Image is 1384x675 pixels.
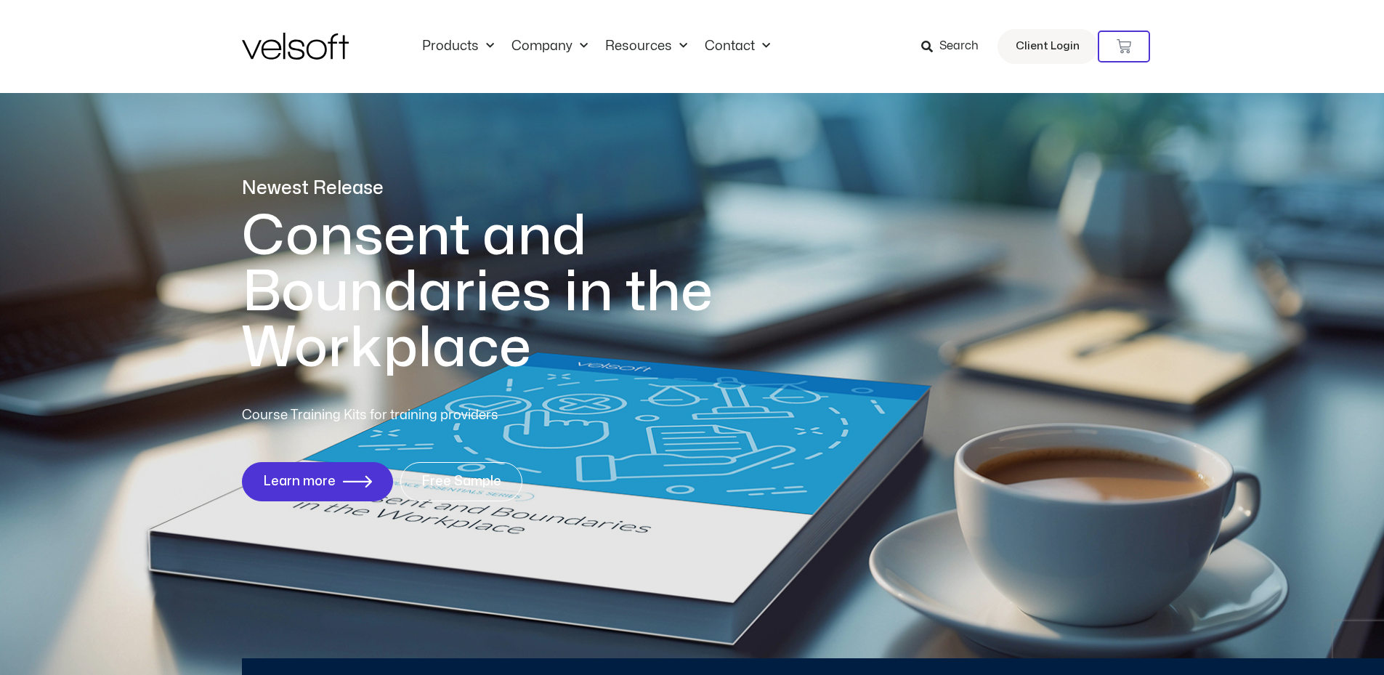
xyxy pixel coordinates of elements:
[242,33,349,60] img: Velsoft Training Materials
[997,29,1098,64] a: Client Login
[242,209,772,376] h1: Consent and Boundaries in the Workplace
[503,39,596,54] a: CompanyMenu Toggle
[921,34,989,59] a: Search
[421,474,501,489] span: Free Sample
[242,462,393,501] a: Learn more
[242,405,604,426] p: Course Training Kits for training providers
[242,176,772,201] p: Newest Release
[413,39,503,54] a: ProductsMenu Toggle
[400,462,522,501] a: Free Sample
[263,474,336,489] span: Learn more
[939,37,979,56] span: Search
[696,39,779,54] a: ContactMenu Toggle
[596,39,696,54] a: ResourcesMenu Toggle
[413,39,779,54] nav: Menu
[1016,37,1080,56] span: Client Login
